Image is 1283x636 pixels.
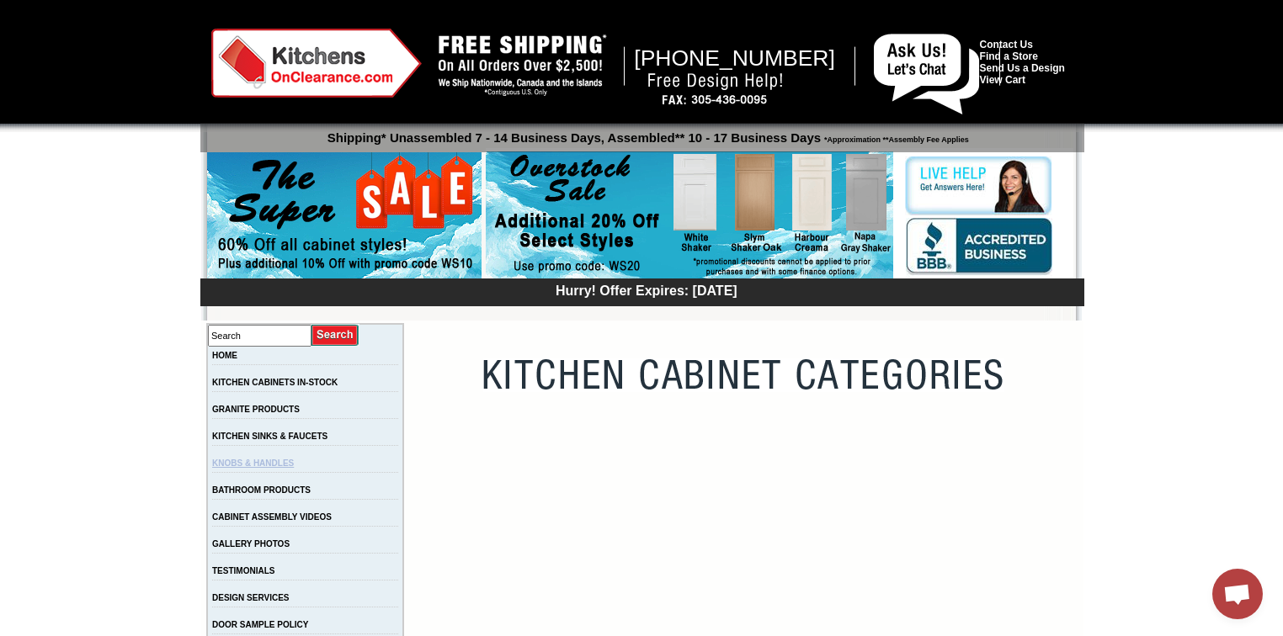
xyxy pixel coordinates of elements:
[980,62,1065,74] a: Send Us a Design
[212,566,274,575] a: TESTIMONIALS
[212,432,327,441] a: KITCHEN SINKS & FAUCETS
[211,29,422,98] img: Kitchens on Clearance Logo
[209,123,1084,145] p: Shipping* Unassembled 7 - 14 Business Days, Assembled** 10 - 17 Business Days
[212,620,308,629] a: DOOR SAMPLE POLICY
[212,378,338,387] a: KITCHEN CABINETS IN-STOCK
[311,324,359,347] input: Submit
[212,593,290,602] a: DESIGN SERVICES
[980,50,1038,62] a: Find a Store
[980,74,1025,86] a: View Cart
[980,39,1033,50] a: Contact Us
[1212,569,1263,619] a: Open chat
[212,351,237,360] a: HOME
[212,405,300,414] a: GRANITE PRODUCTS
[212,539,290,549] a: GALLERY PHOTOS
[821,131,969,144] span: *Approximation **Assembly Fee Applies
[212,458,294,468] a: KNOBS & HANDLES
[634,45,835,71] span: [PHONE_NUMBER]
[212,512,332,522] a: CABINET ASSEMBLY VIDEOS
[209,281,1084,299] div: Hurry! Offer Expires: [DATE]
[212,485,311,495] a: BATHROOM PRODUCTS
